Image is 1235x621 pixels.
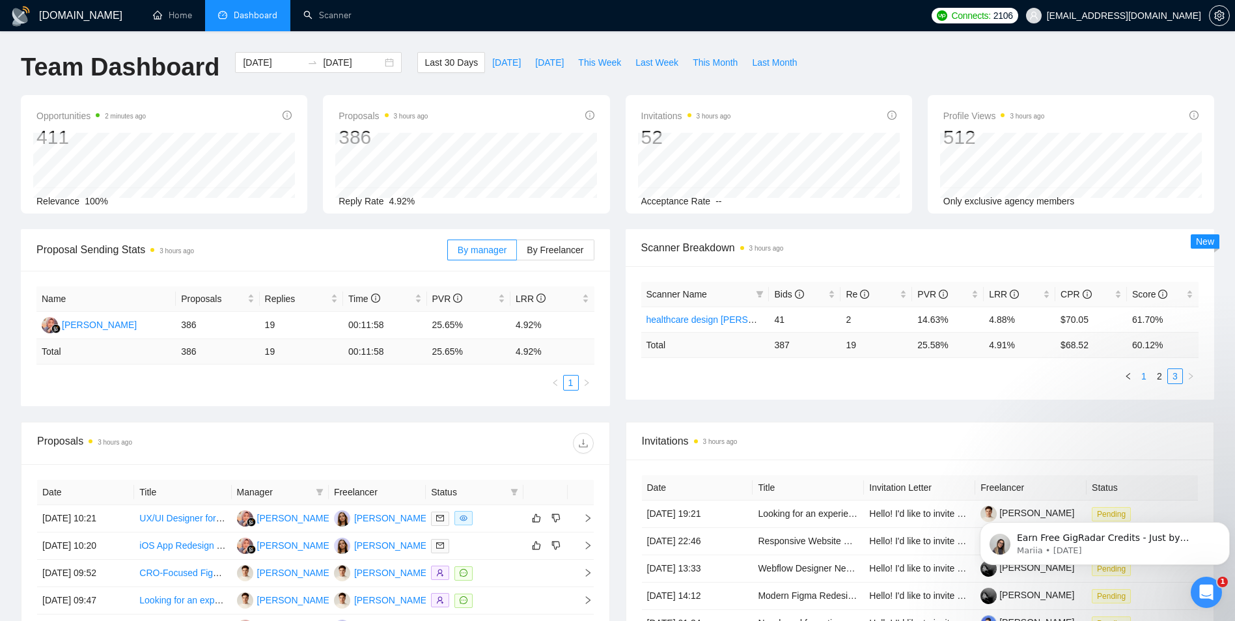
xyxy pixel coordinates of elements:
button: [DATE] [528,52,571,73]
a: NS[PERSON_NAME] [237,512,332,523]
span: info-circle [860,290,869,299]
td: [DATE] 22:46 [642,528,753,555]
span: LRR [516,294,546,304]
button: download [573,433,594,454]
button: like [529,538,544,553]
span: 2106 [993,8,1013,23]
span: Invitations [641,108,731,124]
a: [PERSON_NAME] [980,590,1074,600]
td: 4.92 % [510,339,594,365]
th: Replies [260,286,343,312]
td: [DATE] 19:21 [642,501,753,528]
span: dislike [551,540,561,551]
span: Connects: [951,8,990,23]
span: info-circle [887,111,896,120]
span: Proposals [181,292,244,306]
span: user-add [436,569,444,577]
span: By manager [458,245,506,255]
span: filter [753,284,766,304]
span: info-circle [585,111,594,120]
th: Title [753,475,864,501]
span: Dashboard [234,10,277,21]
td: [DATE] 10:20 [37,532,134,560]
span: Status [431,485,505,499]
div: Proposals [37,433,315,454]
button: This Week [571,52,628,73]
span: Proposal Sending Stats [36,241,447,258]
span: Opportunities [36,108,146,124]
td: 19 [260,312,343,339]
td: 386 [176,339,259,365]
span: user [1029,11,1038,20]
span: info-circle [795,290,804,299]
span: Re [846,289,869,299]
span: like [532,540,541,551]
span: Reply Rate [339,196,383,206]
a: NS[PERSON_NAME] [42,319,137,329]
span: Profile Views [943,108,1045,124]
a: Looking for an experienced UI/UX designer to redesign our web app [139,595,414,605]
div: [PERSON_NAME] [257,593,332,607]
img: gigradar-bm.png [247,545,256,554]
button: Last Month [745,52,804,73]
li: 1 [1136,368,1152,384]
td: $70.05 [1055,307,1127,332]
span: Replies [265,292,328,306]
span: [DATE] [492,55,521,70]
div: 52 [641,125,731,150]
li: Next Page [579,375,594,391]
img: DZ [237,592,253,609]
img: DZ [334,565,350,581]
button: This Month [686,52,745,73]
span: Scanner Breakdown [641,240,1199,256]
img: DZ [237,565,253,581]
span: PVR [432,294,463,304]
span: filter [508,482,521,502]
li: Previous Page [1120,368,1136,384]
span: This Week [578,55,621,70]
td: 60.12 % [1127,332,1199,357]
span: left [551,379,559,387]
span: info-circle [939,290,948,299]
td: 61.70% [1127,307,1199,332]
span: New [1196,236,1214,247]
a: DZ[PERSON_NAME] [334,567,429,577]
time: 3 hours ago [98,439,132,446]
div: [PERSON_NAME] [354,593,429,607]
a: 1 [564,376,578,390]
div: 386 [339,125,428,150]
img: DZ [334,592,350,609]
time: 3 hours ago [1010,113,1044,120]
iframe: Intercom live chat [1191,577,1222,608]
td: 25.65% [427,312,510,339]
img: AS [334,510,350,527]
td: [DATE] 14:12 [642,583,753,610]
time: 3 hours ago [160,247,194,255]
td: 387 [769,332,840,357]
time: 3 hours ago [697,113,731,120]
input: Start date [243,55,302,70]
a: UX/UI Designer for New Product Features [139,513,309,523]
span: Score [1132,289,1167,299]
input: End date [323,55,382,70]
td: [DATE] 09:47 [37,587,134,614]
td: 41 [769,307,840,332]
a: AS[PERSON_NAME] [334,540,429,550]
time: 3 hours ago [394,113,428,120]
a: CRO-Focused Figma Designer Needed to Redesign our products catalog page [139,568,458,578]
div: [PERSON_NAME] [62,318,137,332]
span: Manager [237,485,311,499]
button: [DATE] [485,52,528,73]
span: left [1124,372,1132,380]
div: [PERSON_NAME] [257,538,332,553]
span: Proposals [339,108,428,124]
span: Bids [774,289,803,299]
td: $ 68.52 [1055,332,1127,357]
span: mail [436,514,444,522]
th: Invitation Letter [864,475,975,501]
span: right [1187,372,1195,380]
span: CPR [1061,289,1091,299]
span: 100% [85,196,108,206]
td: Total [36,339,176,365]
